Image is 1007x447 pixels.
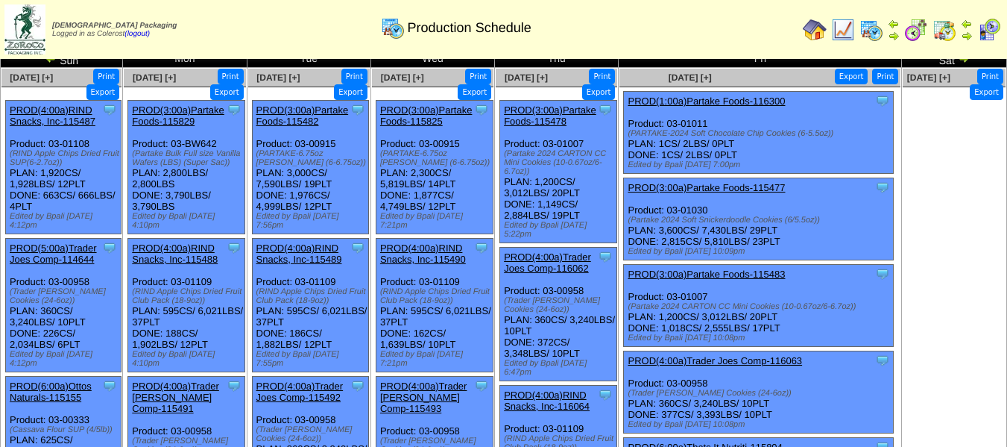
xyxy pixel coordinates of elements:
[624,351,894,434] div: Product: 03-00958 PLAN: 360CS / 3,240LBS / 10PLT DONE: 377CS / 3,393LBS / 10PLT
[961,30,973,42] img: arrowright.gif
[227,102,242,117] img: Tooltip
[380,149,493,167] div: (PARTAKE-6.75oz [PERSON_NAME] (6-6.75oz))
[86,84,120,100] button: Export
[875,353,890,368] img: Tooltip
[133,72,176,83] a: [DATE] [+]
[504,221,616,239] div: Edited by Bpali [DATE] 5:22pm
[859,18,883,42] img: calendarprod.gif
[803,18,827,42] img: home.gif
[256,381,344,403] a: PROD(4:00a)Trader Joes Comp-115492
[831,18,855,42] img: line_graph.gif
[458,84,491,100] button: Export
[256,212,369,230] div: Edited by Bpali [DATE] 7:56pm
[628,160,893,169] div: Edited by Bpali [DATE] 7:00pm
[500,101,617,243] div: Product: 03-01007 PLAN: 1,200CS / 3,012LBS / 20PLT DONE: 1,149CS / 2,884LBS / 19PLT
[6,101,121,234] div: Product: 03-01108 PLAN: 1,920CS / 1,928LBS / 12PLT DONE: 663CS / 666LBS / 4PLT
[628,129,893,138] div: (PARTAKE-2024 Soft Chocolate Chip Cookies (6-5.5oz))
[4,4,45,54] img: zoroco-logo-small.webp
[52,22,177,30] span: [DEMOGRAPHIC_DATA] Packaging
[875,93,890,108] img: Tooltip
[376,101,493,234] div: Product: 03-00915 PLAN: 2,300CS / 5,819LBS / 14PLT DONE: 1,877CS / 4,749LBS / 12PLT
[132,287,244,305] div: (RIND Apple Chips Dried Fruit Club Pack (18-9oz))
[582,84,616,100] button: Export
[977,18,1001,42] img: calendarcustomer.gif
[628,302,893,311] div: (Partake 2024 CARTON CC Mini Cookies (10-0.67oz/6-6.7oz))
[408,20,531,36] span: Production Schedule
[256,350,369,368] div: Edited by Bpali [DATE] 7:55pm
[504,149,616,176] div: (Partake 2024 CARTON CC Mini Cookies (10-0.67oz/6-6.7oz))
[504,359,616,377] div: Edited by Bpali [DATE] 6:47pm
[350,240,365,255] img: Tooltip
[380,287,493,305] div: (RIND Apple Chips Dried Fruit Club Pack (18-9oz))
[350,378,365,393] img: Tooltip
[380,212,493,230] div: Edited by Bpali [DATE] 7:21pm
[380,381,467,414] a: PROD(4:00a)Trader [PERSON_NAME] Comp-115493
[381,72,424,83] a: [DATE] [+]
[474,102,489,117] img: Tooltip
[598,249,613,264] img: Tooltip
[10,287,121,305] div: (Trader [PERSON_NAME] Cookies (24-6oz))
[350,102,365,117] img: Tooltip
[628,216,893,225] div: (Partake 2024 Soft Snickerdoodle Cookies (6/5.5oz))
[334,84,367,100] button: Export
[10,104,95,127] a: PROD(4:00a)RIND Snacks, Inc-115487
[977,69,1003,84] button: Print
[970,84,1003,100] button: Export
[252,101,369,234] div: Product: 03-00915 PLAN: 3,000CS / 7,590LBS / 19PLT DONE: 1,976CS / 4,999LBS / 12PLT
[210,84,244,100] button: Export
[218,69,244,84] button: Print
[10,350,121,368] div: Edited by Bpali [DATE] 4:12pm
[132,381,219,414] a: PROD(4:00a)Trader [PERSON_NAME] Comp-115491
[628,334,893,343] div: Edited by Bpali [DATE] 10:08pm
[102,240,117,255] img: Tooltip
[504,296,616,314] div: (Trader [PERSON_NAME] Cookies (24-6oz))
[102,378,117,393] img: Tooltip
[505,72,548,83] a: [DATE] [+]
[380,243,466,265] a: PROD(4:00a)RIND Snacks, Inc-115490
[875,180,890,195] img: Tooltip
[624,265,894,347] div: Product: 03-01007 PLAN: 1,200CS / 3,012LBS / 20PLT DONE: 1,018CS / 2,555LBS / 17PLT
[628,269,785,280] a: PROD(3:00a)Partake Foods-115483
[10,72,53,83] a: [DATE] [+]
[932,18,956,42] img: calendarinout.gif
[10,243,97,265] a: PROD(5:00a)Trader Joes Comp-114644
[628,247,893,256] div: Edited by Bpali [DATE] 10:09pm
[256,425,369,443] div: (Trader [PERSON_NAME] Cookies (24-6oz))
[132,149,244,167] div: (Partake Bulk Full size Vanilla Wafers (LBS) (Super Sac))
[904,18,928,42] img: calendarblend.gif
[102,102,117,117] img: Tooltip
[628,420,893,429] div: Edited by Bpali [DATE] 10:08pm
[132,212,244,230] div: Edited by Bpali [DATE] 4:10pm
[669,72,712,83] a: [DATE] [+]
[628,182,785,193] a: PROD(3:00a)Partake Foods-115477
[341,69,367,84] button: Print
[380,350,493,368] div: Edited by Bpali [DATE] 7:21pm
[500,248,617,381] div: Product: 03-00958 PLAN: 360CS / 3,240LBS / 10PLT DONE: 372CS / 3,348LBS / 10PLT
[474,378,489,393] img: Tooltip
[380,104,473,127] a: PROD(3:00a)Partake Foods-115825
[628,355,802,366] a: PROD(4:00a)Trader Joes Comp-116063
[624,92,894,174] div: Product: 03-01011 PLAN: 1CS / 2LBS / 0PLT DONE: 1CS / 2LBS / 0PLT
[888,18,900,30] img: arrowleft.gif
[227,378,242,393] img: Tooltip
[256,287,369,305] div: (RIND Apple Chips Dried Fruit Club Pack (18-9oz))
[598,387,613,402] img: Tooltip
[628,96,785,107] a: PROD(1:00a)Partake Foods-116300
[10,425,121,434] div: (Cassava Flour SUP (4/5lb))
[52,22,177,38] span: Logged in as Colerost
[872,69,898,84] button: Print
[132,350,244,368] div: Edited by Bpali [DATE] 4:10pm
[256,72,300,83] a: [DATE] [+]
[504,104,596,127] a: PROD(3:00a)Partake Foods-115478
[474,240,489,255] img: Tooltip
[10,149,121,167] div: (RIND Apple Chips Dried Fruit SUP(6-2.7oz))
[961,18,973,30] img: arrowleft.gif
[907,72,950,83] a: [DATE] [+]
[376,239,493,372] div: Product: 03-01109 PLAN: 595CS / 6,021LBS / 37PLT DONE: 162CS / 1,639LBS / 10PLT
